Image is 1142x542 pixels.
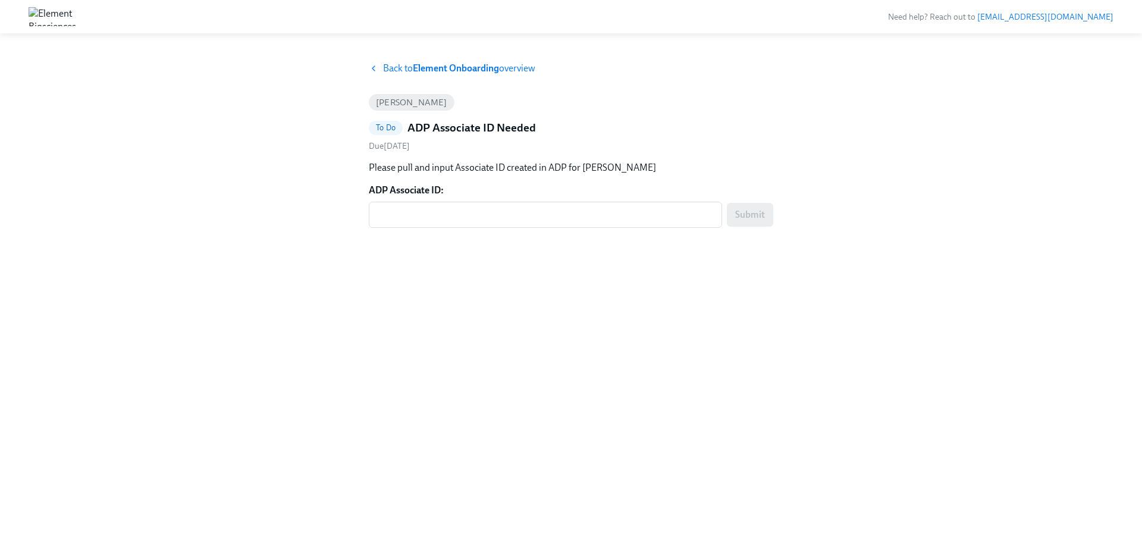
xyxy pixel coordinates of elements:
label: ADP Associate ID: [369,184,773,197]
span: Back to overview [383,62,535,75]
span: Need help? Reach out to [888,12,1113,22]
p: Please pull and input Associate ID created in ADP for [PERSON_NAME] [369,161,773,174]
strong: Element Onboarding [413,62,499,74]
span: Thursday, October 2nd 2025, 9:00 am [369,141,410,151]
img: Element Biosciences [29,7,76,26]
span: [PERSON_NAME] [369,98,454,107]
a: Back toElement Onboardingoverview [369,62,773,75]
span: To Do [369,123,403,132]
h5: ADP Associate ID Needed [407,120,536,136]
a: [EMAIL_ADDRESS][DOMAIN_NAME] [977,12,1113,22]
